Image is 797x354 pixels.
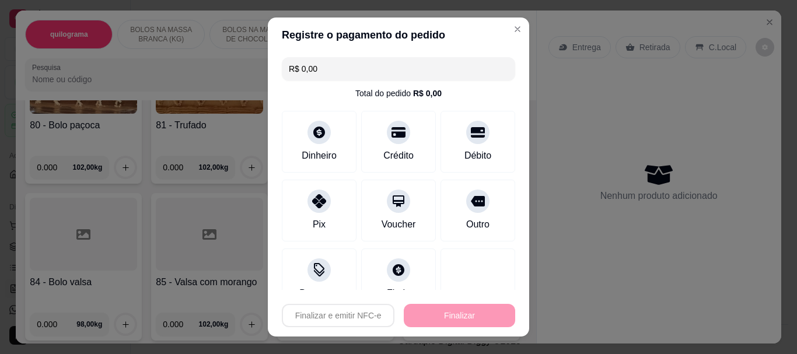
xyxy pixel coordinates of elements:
div: R$ 0,00 [413,87,442,99]
div: Outro [466,218,490,232]
div: Desconto [299,286,339,300]
div: Pix [313,218,326,232]
div: Voucher [382,218,416,232]
div: Débito [464,149,491,163]
div: Crédito [383,149,414,163]
div: Dinheiro [302,149,337,163]
input: Ex.: hambúrguer de cordeiro [289,57,508,80]
header: Registre o pagamento do pedido [268,17,529,52]
div: Fiado [387,286,410,300]
button: Close [508,20,527,38]
div: Total do pedido [355,87,442,99]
